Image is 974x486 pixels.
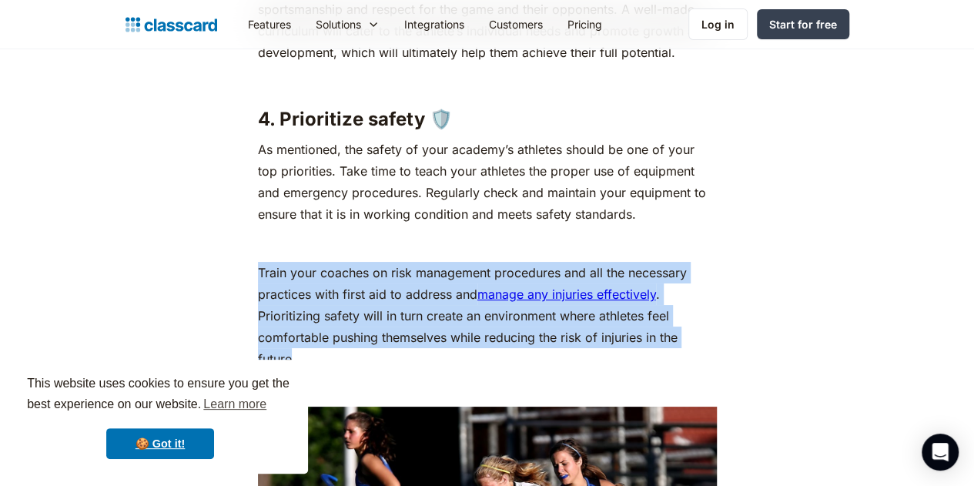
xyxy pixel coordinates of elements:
[922,434,959,471] div: Open Intercom Messenger
[258,233,717,254] p: ‍
[258,139,717,225] p: As mentioned, the safety of your academy’s athletes should be one of your top priorities. Take ti...
[769,16,837,32] div: Start for free
[316,16,361,32] div: Solutions
[303,7,392,42] div: Solutions
[477,287,656,302] a: manage any injuries effectively
[757,9,849,39] a: Start for free
[477,7,555,42] a: Customers
[392,7,477,42] a: Integrations
[701,16,735,32] div: Log in
[236,7,303,42] a: Features
[106,428,214,459] a: dismiss cookie message
[258,262,717,370] p: Train your coaches on risk management procedures and all the necessary practices with first aid t...
[258,377,717,399] p: ‍
[126,14,217,35] a: home
[555,7,614,42] a: Pricing
[201,393,269,416] a: learn more about cookies
[27,374,293,416] span: This website uses cookies to ensure you get the best experience on our website.
[688,8,748,40] a: Log in
[12,360,308,474] div: cookieconsent
[258,71,717,92] p: ‍
[258,108,717,131] h3: 4. Prioritize safety 🛡️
